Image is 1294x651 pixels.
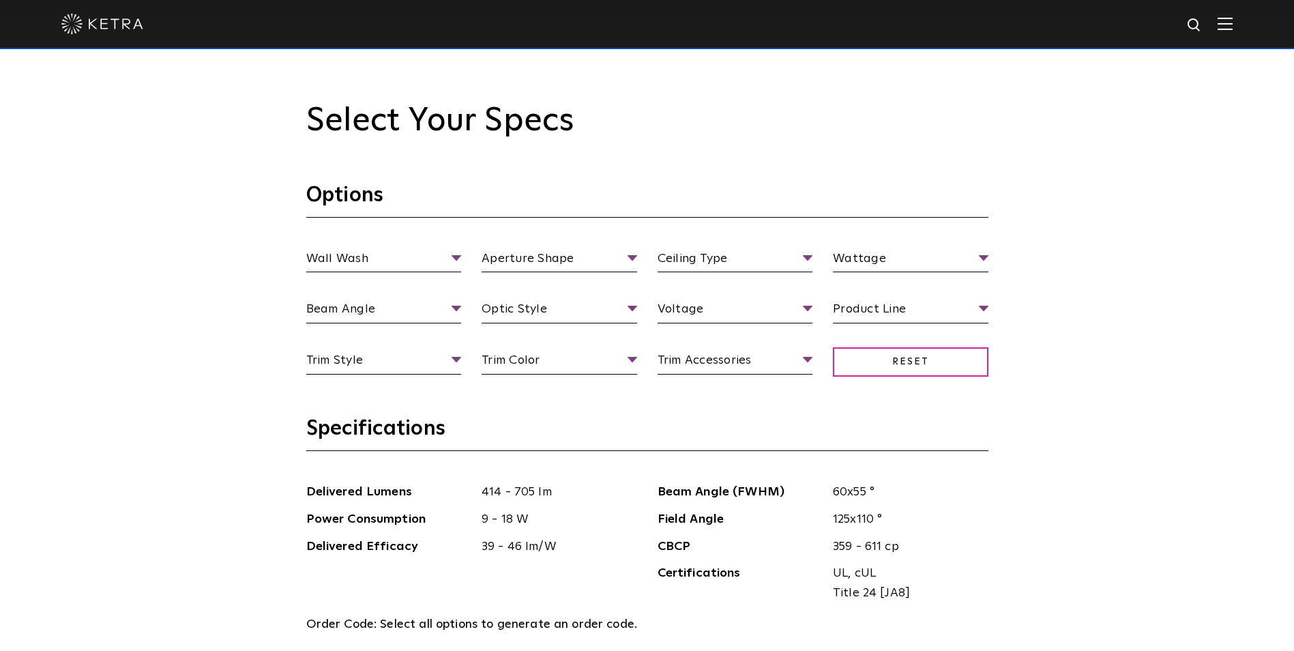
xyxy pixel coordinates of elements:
[306,537,472,557] span: Delivered Efficacy
[658,564,823,603] span: Certifications
[482,300,637,323] span: Optic Style
[306,510,472,530] span: Power Consumption
[823,510,988,530] span: 125x110 °
[833,583,978,603] span: Title 24 [JA8]
[306,351,462,375] span: Trim Style
[658,537,823,557] span: CBCP
[658,249,813,273] span: Ceiling Type
[471,482,637,502] span: 414 - 705 lm
[833,300,988,323] span: Product Line
[306,300,462,323] span: Beam Angle
[1218,17,1233,30] img: Hamburger%20Nav.svg
[471,537,637,557] span: 39 - 46 lm/W
[833,564,978,583] span: UL, cUL
[833,347,988,377] span: Reset
[482,249,637,273] span: Aperture Shape
[833,249,988,273] span: Wattage
[658,510,823,530] span: Field Angle
[658,351,813,375] span: Trim Accessories
[482,351,637,375] span: Trim Color
[306,102,988,141] h2: Select Your Specs
[658,300,813,323] span: Voltage
[306,249,462,273] span: Wall Wash
[306,182,988,218] h3: Options
[306,482,472,502] span: Delivered Lumens
[471,510,637,530] span: 9 - 18 W
[1186,17,1203,34] img: search icon
[306,416,988,451] h3: Specifications
[658,482,823,502] span: Beam Angle (FWHM)
[61,14,143,34] img: ketra-logo-2019-white
[823,482,988,502] span: 60x55 °
[823,537,988,557] span: 359 - 611 cp
[380,618,637,631] span: Select all options to generate an order code.
[306,618,377,631] span: Order Code:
